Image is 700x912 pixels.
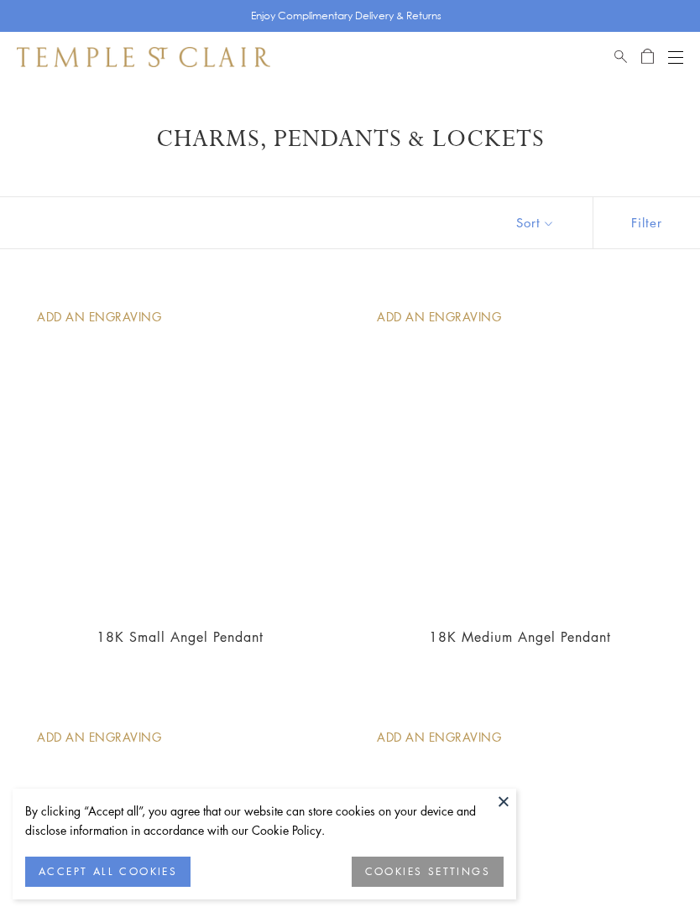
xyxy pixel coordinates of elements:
[377,728,501,747] div: Add An Engraving
[593,197,700,248] button: Show filters
[37,728,161,747] div: Add An Engraving
[641,47,654,67] a: Open Shopping Bag
[97,628,264,646] a: 18K Small Angel Pendant
[17,47,270,67] img: Temple St. Clair
[360,291,680,611] a: AP10-BEZGRN
[20,291,340,611] a: AP10-BEZGRN
[377,308,501,326] div: Add An Engraving
[352,857,504,887] button: COOKIES SETTINGS
[25,857,191,887] button: ACCEPT ALL COOKIES
[478,197,593,248] button: Show sort by
[668,47,683,67] button: Open navigation
[429,628,611,646] a: 18K Medium Angel Pendant
[25,801,504,840] div: By clicking “Accept all”, you agree that our website can store cookies on your device and disclos...
[614,47,627,67] a: Search
[616,833,683,895] iframe: Gorgias live chat messenger
[37,308,161,326] div: Add An Engraving
[251,8,441,24] p: Enjoy Complimentary Delivery & Returns
[42,124,658,154] h1: Charms, Pendants & Lockets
